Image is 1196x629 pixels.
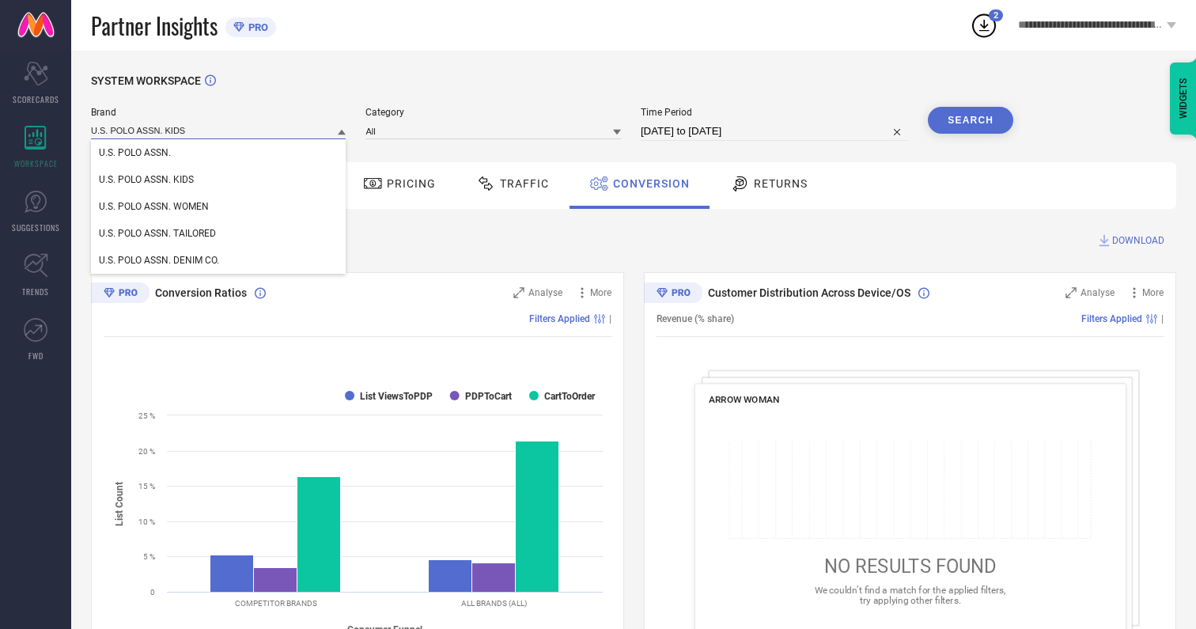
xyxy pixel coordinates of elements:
text: 0 [150,588,155,597]
div: U.S. POLO ASSN. KIDS [91,166,346,193]
span: Returns [754,177,808,190]
span: Time Period [641,107,908,118]
svg: Zoom [1065,287,1077,298]
span: PRO [244,21,268,33]
span: NO RESULTS FOUND [823,555,996,578]
span: Filters Applied [1081,313,1142,324]
span: U.S. POLO ASSN. DENIM CO. [99,255,219,266]
div: U.S. POLO ASSN. TAILORED [91,220,346,247]
span: TRENDS [22,286,49,297]
div: Premium [644,282,702,306]
text: COMPETITOR BRANDS [235,599,317,608]
span: SUGGESTIONS [12,222,60,233]
div: Premium [91,282,149,306]
span: DOWNLOAD [1112,233,1164,248]
span: U.S. POLO ASSN. KIDS [99,174,194,185]
text: 10 % [138,517,155,526]
span: More [590,287,611,298]
span: More [1142,287,1164,298]
span: Conversion [613,177,690,190]
span: Analyse [1081,287,1115,298]
tspan: List Count [114,481,125,525]
span: Analyse [528,287,562,298]
text: 5 % [143,552,155,561]
span: Brand [91,107,346,118]
span: Customer Distribution Across Device/OS [708,286,910,299]
span: Filters Applied [529,313,590,324]
text: 25 % [138,411,155,420]
span: 2 [994,10,998,21]
span: | [609,313,611,324]
span: U.S. POLO ASSN. TAILORED [99,228,216,239]
span: Conversion Ratios [155,286,247,299]
span: SCORECARDS [13,93,59,105]
span: U.S. POLO ASSN. [99,147,171,158]
text: List ViewsToPDP [360,391,433,402]
text: 20 % [138,447,155,456]
span: | [1161,313,1164,324]
span: Traffic [500,177,549,190]
text: 15 % [138,482,155,491]
span: ARROW WOMAN [708,394,778,405]
input: Select time period [641,122,908,141]
svg: Zoom [513,287,524,298]
div: U.S. POLO ASSN. WOMEN [91,193,346,220]
text: ALL BRANDS (ALL) [461,599,527,608]
button: Search [928,107,1013,134]
div: Open download list [970,11,998,40]
div: U.S. POLO ASSN. [91,139,346,166]
span: SYSTEM WORKSPACE [91,74,201,87]
span: Revenue (% share) [657,313,734,324]
span: Partner Insights [91,9,218,42]
span: U.S. POLO ASSN. WOMEN [99,201,209,212]
span: WORKSPACE [14,157,58,169]
text: PDPToCart [465,391,512,402]
text: CartToOrder [544,391,596,402]
div: U.S. POLO ASSN. DENIM CO. [91,247,346,274]
span: Category [365,107,620,118]
span: FWD [28,350,44,362]
span: Pricing [387,177,436,190]
span: We couldn’t find a match for the applied filters, try applying other filters. [814,585,1005,606]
